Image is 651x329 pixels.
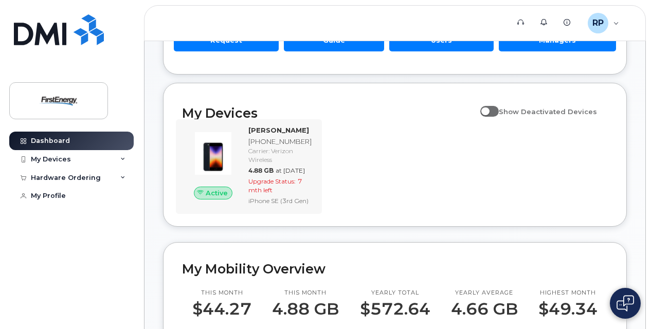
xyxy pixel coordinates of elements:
[538,300,598,318] p: $49.34
[617,295,634,312] img: Open chat
[192,300,251,318] p: $44.27
[248,177,302,194] span: 7 mth left
[248,137,312,147] div: [PHONE_NUMBER]
[206,188,228,198] span: Active
[248,167,274,174] span: 4.88 GB
[248,177,296,185] span: Upgrade Status:
[182,261,608,277] h2: My Mobility Overview
[581,13,626,33] div: Romaniuk, Peter (Desktop Support)
[192,289,251,297] p: This month
[248,126,309,134] strong: [PERSON_NAME]
[190,131,236,176] img: image20231002-3703462-1angbar.jpeg
[538,289,598,297] p: Highest month
[272,289,339,297] p: This month
[360,289,430,297] p: Yearly total
[451,289,518,297] p: Yearly average
[360,300,430,318] p: $572.64
[248,147,312,164] div: Carrier: Verizon Wireless
[248,196,312,205] div: iPhone SE (3rd Gen)
[480,102,489,110] input: Show Deactivated Devices
[272,300,339,318] p: 4.88 GB
[451,300,518,318] p: 4.66 GB
[499,107,597,116] span: Show Deactivated Devices
[592,17,604,29] span: RP
[182,125,316,208] a: Active[PERSON_NAME][PHONE_NUMBER]Carrier: Verizon Wireless4.88 GBat [DATE]Upgrade Status:7 mth le...
[276,167,305,174] span: at [DATE]
[182,105,475,121] h2: My Devices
